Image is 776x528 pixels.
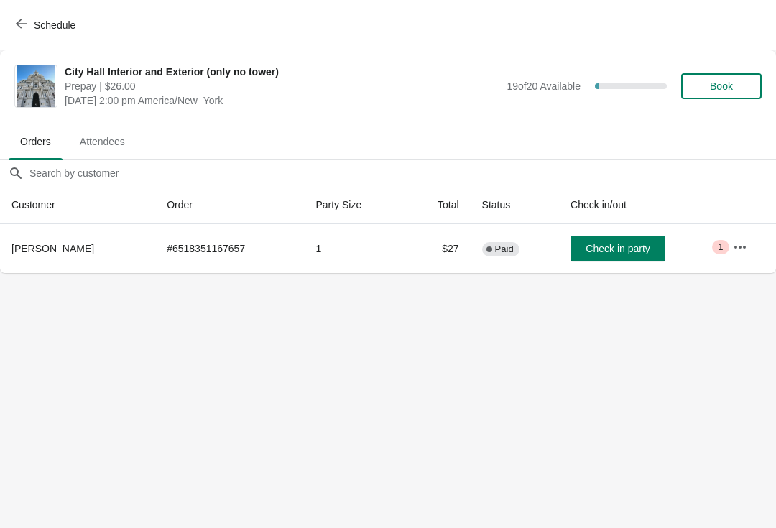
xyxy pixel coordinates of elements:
[65,79,499,93] span: Prepay | $26.00
[559,186,721,224] th: Check in/out
[718,241,723,253] span: 1
[9,129,63,154] span: Orders
[34,19,75,31] span: Schedule
[681,73,762,99] button: Book
[507,80,581,92] span: 19 of 20 Available
[304,224,405,273] td: 1
[304,186,405,224] th: Party Size
[68,129,137,154] span: Attendees
[495,244,514,255] span: Paid
[571,236,665,261] button: Check in party
[710,80,733,92] span: Book
[586,243,650,254] span: Check in party
[7,12,87,38] button: Schedule
[11,243,94,254] span: [PERSON_NAME]
[155,186,304,224] th: Order
[471,186,559,224] th: Status
[29,160,776,186] input: Search by customer
[155,224,304,273] td: # 6518351167657
[65,93,499,108] span: [DATE] 2:00 pm America/New_York
[17,65,55,107] img: City Hall Interior and Exterior (only no tower)
[405,186,470,224] th: Total
[65,65,499,79] span: City Hall Interior and Exterior (only no tower)
[405,224,470,273] td: $27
